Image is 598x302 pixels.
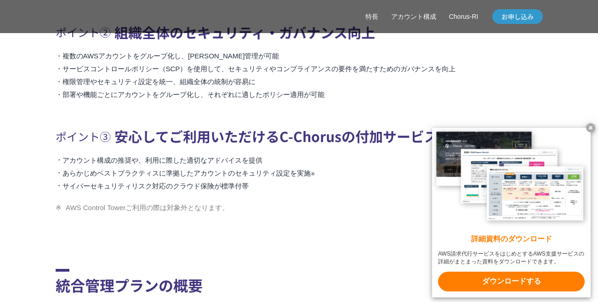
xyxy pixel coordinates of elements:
[365,12,378,22] a: 特長
[56,75,543,88] li: 権限管理やセキュリティ設定を統一、組織全体の統制が容易に
[56,63,543,75] li: サービスコントロールポリシー（SCP）を使用して、セキュリティやコンプライアンスの要件を満たすためのガバナンスを向上
[438,234,585,245] x-t: 詳細資料のダウンロード
[56,50,543,63] li: 複数のAWSアカウントをグループ化し、[PERSON_NAME]管理が可能
[391,12,436,22] a: アカウント構成
[438,250,585,266] x-t: AWS請求代行サービスをはじめとするAWS支援サービスの詳細がまとまった資料をダウンロードできます。
[56,88,543,101] li: 部署や機能ごとにアカウントをグループ化し、それぞれに適したポリシー適用が可能
[438,272,585,291] x-t: ダウンロードする
[492,12,543,22] span: お申し込み
[56,22,111,42] span: ポイント②
[56,167,543,180] li: あらかじめベストプラクティスに準拠したアカウントのセキュリティ設定を実施
[56,123,543,149] h3: 安心してご利用いただけるC-Chorusの付加サービス
[449,12,478,22] a: Chorus-RI
[56,202,543,214] li: AWS Control Towerご利用の際は対象外となります。
[56,180,543,193] li: サイバーセキュリティリスク対応のクラウド保険が標準付帯
[56,269,543,296] h2: 統合管理プランの概要
[432,128,591,297] a: 詳細資料のダウンロード AWS請求代行サービスをはじめとするAWS支援サービスの詳細がまとまった資料をダウンロードできます。 ダウンロードする
[56,126,111,147] span: ポイント③
[56,19,543,46] h3: 組織全体のセキュリティ・ガバナンス向上
[56,154,543,167] li: アカウント構成の推奨や、利用に際した適切なアドバイスを提供
[311,171,315,177] small: ※
[492,9,543,24] a: お申し込み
